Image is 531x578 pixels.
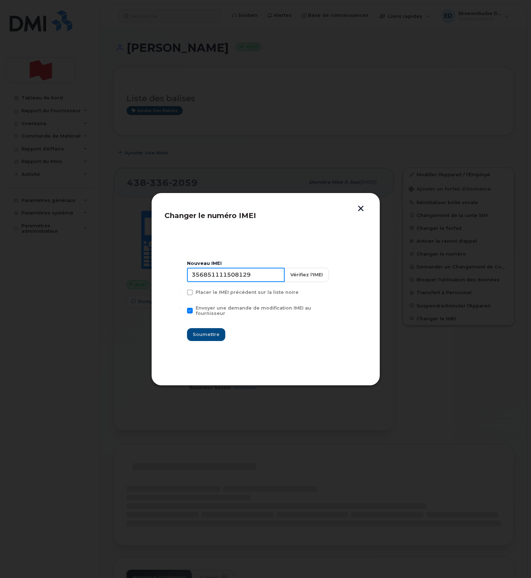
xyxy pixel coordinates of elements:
[196,305,311,316] span: Envoyer une demande de modification IMEI au fournisseur
[193,331,220,338] span: Soumettre
[178,305,182,309] input: Envoyer une demande de modification IMEI au fournisseur
[164,211,256,220] span: Changer le numéro IMEI
[178,290,182,293] input: Placer le IMEI précédent sur la liste noire
[196,290,299,295] span: Placer le IMEI précédent sur la liste noire
[187,328,225,341] button: Soumettre
[187,261,344,266] div: Nouveau IMEI
[284,268,329,282] button: Vérifiez l'IMEI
